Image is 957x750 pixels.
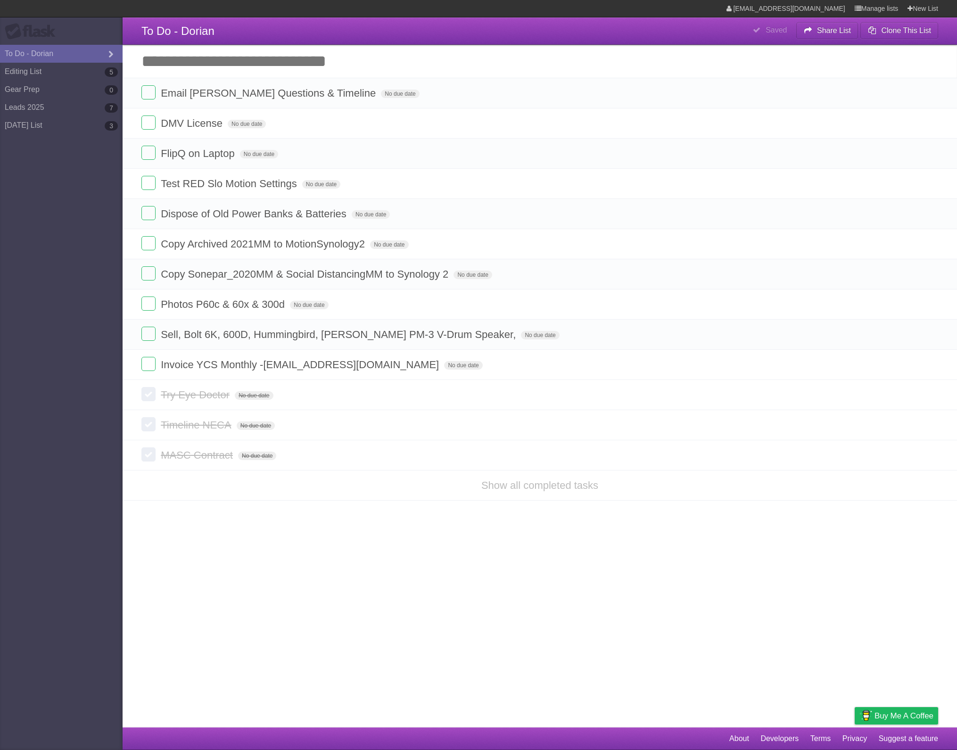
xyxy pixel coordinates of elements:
button: Share List [796,22,858,39]
span: No due date [381,90,419,98]
span: No due date [352,210,390,219]
label: Done [141,85,156,99]
span: FlipQ on Laptop [161,148,237,159]
span: MASC Contract [161,449,235,461]
b: Share List [817,26,851,34]
span: No due date [302,180,340,189]
span: No due date [454,271,492,279]
a: Terms [810,730,831,748]
label: Done [141,447,156,462]
span: Buy me a coffee [874,708,933,724]
label: Done [141,206,156,220]
label: Done [141,236,156,250]
span: Photos P60c & 60x & 300d [161,298,287,310]
span: No due date [370,240,408,249]
label: Done [141,387,156,401]
span: No due date [444,361,482,370]
span: No due date [240,150,278,158]
span: No due date [521,331,559,339]
span: Try Eye Doctor [161,389,232,401]
div: Flask [5,23,61,40]
span: Timeline NECA [161,419,234,431]
span: Dispose of Old Power Banks & Batteries [161,208,349,220]
label: Done [141,176,156,190]
span: No due date [235,391,273,400]
b: 5 [105,67,118,77]
a: Suggest a feature [879,730,938,748]
span: No due date [290,301,328,309]
span: DMV License [161,117,225,129]
b: 3 [105,121,118,131]
a: Privacy [842,730,867,748]
span: Email [PERSON_NAME] Questions & Timeline [161,87,378,99]
b: 7 [105,103,118,113]
button: Clone This List [860,22,938,39]
label: Done [141,327,156,341]
b: 0 [105,85,118,95]
span: No due date [228,120,266,128]
span: Test RED Slo Motion Settings [161,178,299,190]
span: To Do - Dorian [141,25,214,37]
label: Done [141,115,156,130]
span: No due date [237,421,275,430]
label: Done [141,146,156,160]
span: Invoice YCS Monthly - [EMAIL_ADDRESS][DOMAIN_NAME] [161,359,441,371]
a: Buy me a coffee [855,707,938,725]
img: Buy me a coffee [859,708,872,724]
label: Done [141,297,156,311]
label: Done [141,357,156,371]
a: Developers [760,730,799,748]
label: Done [141,417,156,431]
b: Clone This List [881,26,931,34]
a: Show all completed tasks [481,479,598,491]
span: No due date [238,452,276,460]
span: Copy Sonepar_2020MM & Social DistancingMM to Synology 2 [161,268,451,280]
span: Copy Archived 2021MM to MotionSynology2 [161,238,367,250]
a: About [729,730,749,748]
span: Sell, Bolt 6K, 600D, Hummingbird, [PERSON_NAME] PM-3 V-Drum Speaker, [161,329,518,340]
b: Saved [766,26,787,34]
label: Done [141,266,156,280]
